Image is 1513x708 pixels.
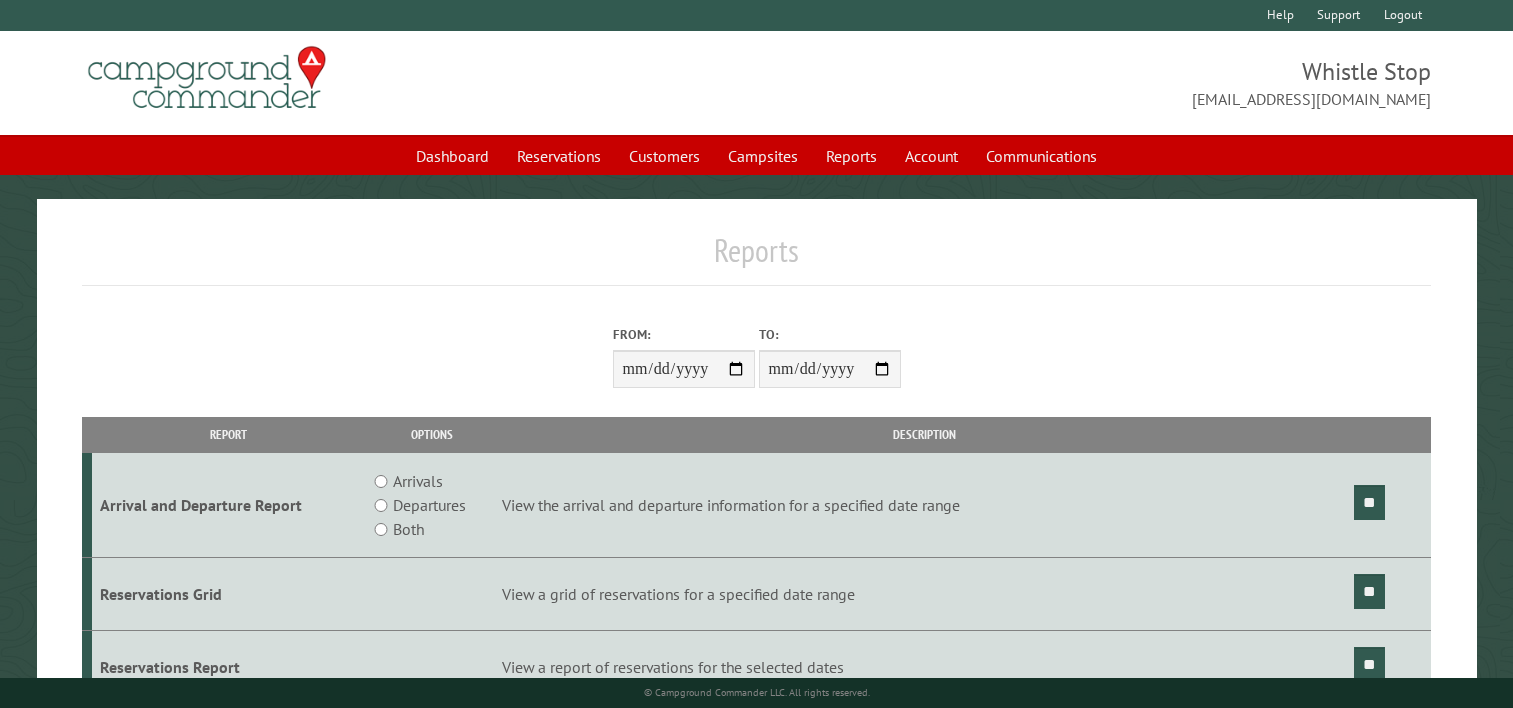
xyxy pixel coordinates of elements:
[613,325,755,344] label: From:
[82,39,332,117] img: Campground Commander
[974,137,1109,175] a: Communications
[759,325,901,344] label: To:
[92,417,366,452] th: Report
[366,417,499,452] th: Options
[92,453,366,558] td: Arrival and Departure Report
[499,417,1351,452] th: Description
[404,137,501,175] a: Dashboard
[393,493,466,517] label: Departures
[814,137,889,175] a: Reports
[617,137,712,175] a: Customers
[499,558,1351,631] td: View a grid of reservations for a specified date range
[393,469,443,493] label: Arrivals
[893,137,970,175] a: Account
[499,453,1351,558] td: View the arrival and departure information for a specified date range
[92,630,366,703] td: Reservations Report
[92,558,366,631] td: Reservations Grid
[757,55,1432,111] span: Whistle Stop [EMAIL_ADDRESS][DOMAIN_NAME]
[644,686,870,699] small: © Campground Commander LLC. All rights reserved.
[393,517,424,541] label: Both
[505,137,613,175] a: Reservations
[82,231,1431,286] h1: Reports
[499,630,1351,703] td: View a report of reservations for the selected dates
[716,137,810,175] a: Campsites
